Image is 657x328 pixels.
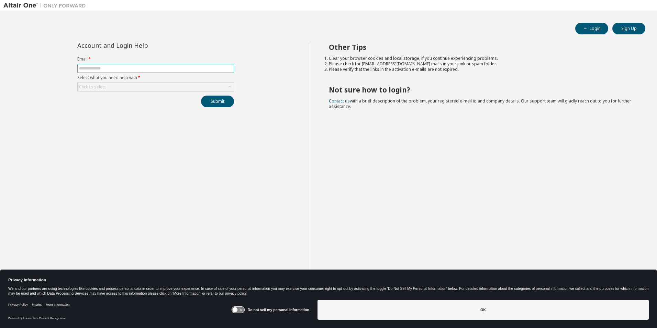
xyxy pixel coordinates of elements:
div: Click to select [79,84,106,90]
li: Please check for [EMAIL_ADDRESS][DOMAIN_NAME] mails in your junk or spam folder. [329,61,633,67]
button: Login [575,23,608,34]
img: Altair One [3,2,89,9]
button: Submit [201,96,234,107]
div: Account and Login Help [77,43,203,48]
li: Please verify that the links in the activation e-mails are not expired. [329,67,633,72]
label: Email [77,56,234,62]
label: Select what you need help with [77,75,234,80]
a: Contact us [329,98,350,104]
div: Click to select [78,83,234,91]
button: Sign Up [612,23,645,34]
span: with a brief description of the problem, your registered e-mail id and company details. Our suppo... [329,98,631,109]
h2: Other Tips [329,43,633,52]
li: Clear your browser cookies and local storage, if you continue experiencing problems. [329,56,633,61]
h2: Not sure how to login? [329,85,633,94]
